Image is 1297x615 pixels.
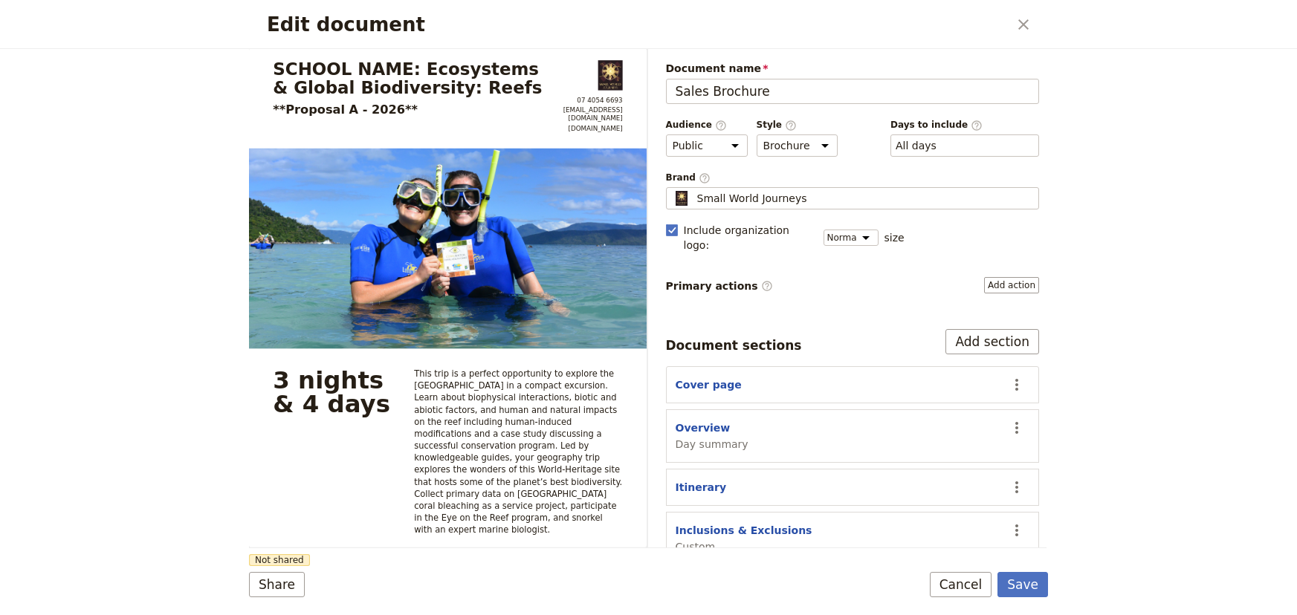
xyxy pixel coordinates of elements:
img: Profile [673,191,691,206]
h1: SCHOOL NAME: Ecosystems & Global Biodiversity: Reefs [273,60,547,97]
a: https://www.smallworldjourneys.com.au [563,124,623,132]
span: 3 nights & 4 days [273,365,390,417]
span: Style [757,119,838,131]
button: Cancel [930,572,992,597]
span: ​ [785,120,797,130]
select: Audience​ [666,134,748,157]
button: Actions [1004,518,1029,543]
div: Document sections [666,336,802,354]
span: ​ [715,120,727,130]
button: Itinerary [676,480,727,495]
button: Actions [1004,475,1029,500]
span: size [884,230,905,245]
span: Document name [666,61,1040,76]
span: ​ [971,120,983,130]
span: Custom [676,539,812,554]
span: Small World Journeys [697,191,807,206]
input: Document name [666,79,1040,104]
span: Include organization logo : [684,223,815,253]
span: Primary actions [666,279,773,293]
span: Audience [666,119,748,131]
span: 07 4054 6693 [563,97,623,105]
button: Actions [1004,415,1029,440]
button: Save [997,572,1048,597]
button: Add section [945,329,1039,354]
img: Small World Journeys logo [598,60,623,90]
span: Day summary [676,437,748,452]
span: Brand [666,172,1040,184]
span: ​ [761,280,773,292]
button: Primary actions​ [984,277,1039,293]
button: Overview [676,420,731,435]
button: Inclusions & Exclusions [676,523,812,538]
button: Share [249,572,305,597]
h2: Edit document [267,13,1008,36]
button: Actions [1004,372,1029,397]
button: Days to include​Clear input [896,138,937,153]
span: Not shared [249,554,310,566]
button: Close dialog [1011,12,1036,37]
select: size [824,230,879,246]
select: Style​ [757,134,838,157]
span: ​ [699,172,711,183]
button: Cover page [676,377,742,392]
a: groups@smallworldjourneys.com.au [563,106,623,123]
p: **Proposal A - 2026** [273,102,547,117]
span: Days to include [890,119,1039,131]
span: This trip is a perfect opportunity to explore the [GEOGRAPHIC_DATA] in a compact excursion. Learn... [414,368,625,535]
